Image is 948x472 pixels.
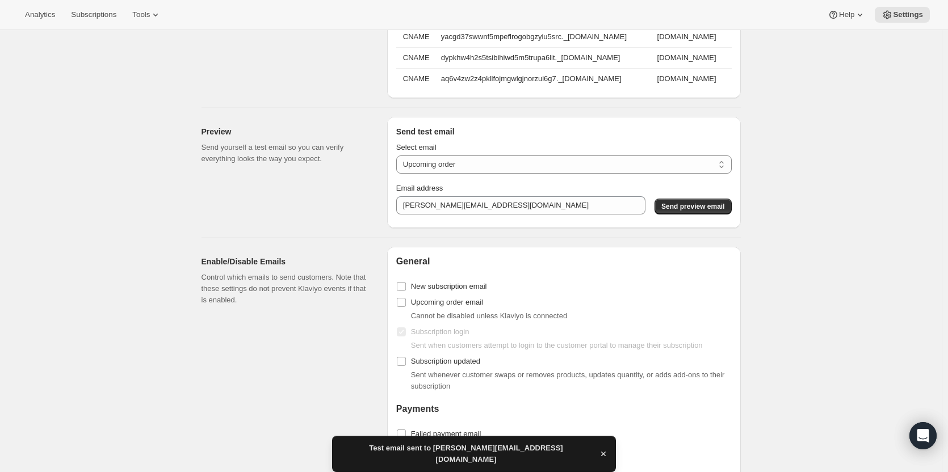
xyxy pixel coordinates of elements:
h2: Enable/Disable Emails [202,256,369,267]
td: [DOMAIN_NAME] [654,47,732,68]
button: Analytics [18,7,62,23]
span: Tools [132,10,150,19]
button: Help [821,7,873,23]
td: yacgd37swwnf5mpeflrogobgzyiu5src._[DOMAIN_NAME] [438,27,654,47]
span: Subscriptions [71,10,116,19]
th: CNAME [396,27,438,47]
span: Sent when customers attempt to login to the customer portal to manage their subscription [411,341,703,349]
button: Subscriptions [64,7,123,23]
p: Send yourself a test email so you can verify everything looks the way you expect. [202,142,369,165]
span: Help [839,10,854,19]
button: Send preview email [655,199,731,214]
td: [DOMAIN_NAME] [654,27,732,47]
th: CNAME [396,47,438,68]
button: Settings [875,7,930,23]
td: aq6v4zw2z4pkllfojmgwlgjnorzui6g7._[DOMAIN_NAME] [438,68,654,89]
th: CNAME [396,68,438,89]
span: Sent whenever customer swaps or removes products, updates quantity, or adds add-ons to their subs... [411,370,725,390]
div: Open Intercom Messenger [909,422,937,449]
p: Control which emails to send customers. Note that these settings do not prevent Klaviyo events if... [202,272,369,306]
h3: Send test email [396,126,732,137]
button: Tools [125,7,168,23]
span: New subscription email [411,282,487,290]
h2: General [396,256,732,267]
span: Cannot be disabled unless Klaviyo is connected [411,311,567,320]
span: Subscription updated [411,357,480,365]
td: [DOMAIN_NAME] [654,68,732,89]
h2: Payments [396,403,732,415]
span: Send preview email [661,202,724,211]
span: Test email sent to [PERSON_NAME][EMAIL_ADDRESS][DOMAIN_NAME] [339,442,593,465]
td: dypkhw4h2s5tsibihiwd5m5trupa6lit._[DOMAIN_NAME] [438,47,654,68]
span: Analytics [25,10,55,19]
span: Subscription login [411,327,469,336]
span: Settings [893,10,923,19]
span: Select email [396,143,437,151]
span: Upcoming order email [411,298,483,306]
h2: Preview [202,126,369,137]
span: Failed payment email [411,429,481,438]
input: Enter email address to receive preview [396,196,645,214]
span: Email address [396,184,443,192]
